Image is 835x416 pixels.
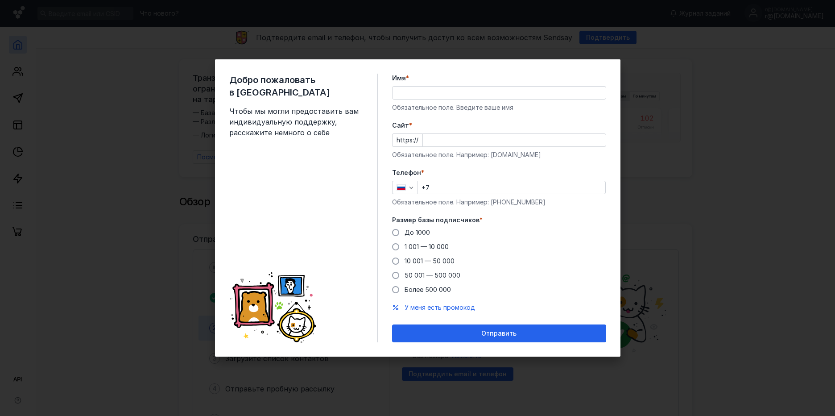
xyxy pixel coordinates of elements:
span: 50 001 — 500 000 [405,271,460,279]
span: У меня есть промокод [405,304,475,311]
span: Cайт [392,121,409,130]
span: Чтобы мы могли предоставить вам индивидуальную поддержку, расскажите немного о себе [229,106,363,138]
div: Обязательное поле. Например: [DOMAIN_NAME] [392,150,606,159]
div: Обязательное поле. Введите ваше имя [392,103,606,112]
button: У меня есть промокод [405,303,475,312]
span: Добро пожаловать в [GEOGRAPHIC_DATA] [229,74,363,99]
span: 1 001 — 10 000 [405,243,449,250]
span: До 1000 [405,229,430,236]
span: Имя [392,74,406,83]
button: Отправить [392,324,606,342]
span: Телефон [392,168,421,177]
div: Обязательное поле. Например: [PHONE_NUMBER] [392,198,606,207]
span: Отправить [481,330,517,337]
span: Размер базы подписчиков [392,216,480,225]
span: 10 001 — 50 000 [405,257,455,265]
span: Более 500 000 [405,286,451,293]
